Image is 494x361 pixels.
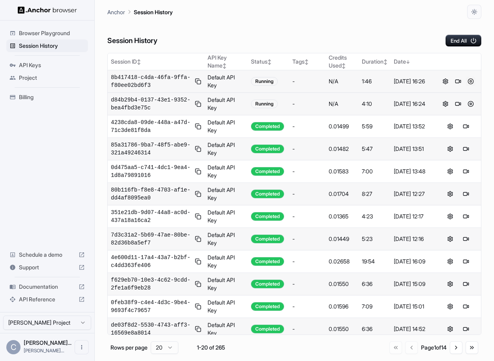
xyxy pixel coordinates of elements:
span: ↕ [305,59,309,65]
div: Completed [251,257,284,266]
div: - [292,258,322,265]
div: Status [251,58,286,66]
div: [DATE] 12:27 [394,190,432,198]
div: 0.01704 [329,190,356,198]
div: Running [251,100,278,108]
div: Completed [251,212,284,221]
img: Anchor Logo [18,6,77,14]
div: 19:54 [362,258,387,265]
div: Support [6,261,88,274]
div: 5:59 [362,122,387,130]
div: - [292,77,322,85]
span: Browser Playground [19,29,85,37]
div: Duration [362,58,387,66]
div: [DATE] 13:48 [394,167,432,175]
div: Schedule a demo [6,248,88,261]
span: Christine Astoria [24,339,71,346]
span: de03f8d2-5530-4743-aff3-16569e8a8014 [111,321,192,337]
p: Rows per page [110,344,148,352]
span: 351e21db-9d07-44a8-ac0d-437a18a16ca2 [111,209,192,224]
div: - [292,235,322,243]
span: 8b417418-c4da-46fa-9ffa-f80ee02bd6f3 [111,73,192,89]
span: API Reference [19,295,75,303]
div: 6:36 [362,280,387,288]
div: [DATE] 16:26 [394,77,432,85]
td: Default API Key [204,228,248,250]
span: d84b29b4-0137-43e1-9352-bea4fbd3e75c [111,96,192,112]
div: 1:46 [362,77,387,85]
div: Completed [251,302,284,311]
div: 0.01550 [329,325,356,333]
span: Documentation [19,283,75,291]
span: Session History [19,42,85,50]
div: - [292,280,322,288]
span: 85a31786-9ba7-48f5-abe9-321a49246314 [111,141,192,157]
div: C [6,340,21,354]
div: [DATE] 16:09 [394,258,432,265]
div: [DATE] 16:24 [394,100,432,108]
div: Credits Used [329,54,356,70]
td: Default API Key [204,295,248,318]
div: Completed [251,280,284,288]
div: 0.01449 [329,235,356,243]
p: Anchor [107,8,125,16]
div: Documentation [6,280,88,293]
span: 0feb38f9-c4e4-4d3c-9be4-9693f4c79657 [111,299,192,314]
div: Session ID [111,58,201,66]
td: Default API Key [204,205,248,228]
div: Completed [251,122,284,131]
div: 0.02658 [329,258,356,265]
span: ↕ [223,63,226,69]
td: Default API Key [204,318,248,340]
span: API Keys [19,61,85,69]
div: 0.01499 [329,122,356,130]
div: 4:23 [362,212,387,220]
div: 0.01550 [329,280,356,288]
div: [DATE] 15:01 [394,303,432,310]
span: christine@ecotrove.com [24,348,64,353]
div: - [292,122,322,130]
button: End All [445,35,481,47]
span: Billing [19,93,85,101]
div: 0.01596 [329,303,356,310]
div: - [292,190,322,198]
div: 0.01482 [329,145,356,153]
div: N/A [329,77,356,85]
td: Default API Key [204,138,248,160]
div: 7:09 [362,303,387,310]
div: [DATE] 13:52 [394,122,432,130]
div: Page 1 of 14 [421,344,447,352]
div: 8:27 [362,190,387,198]
div: 6:36 [362,325,387,333]
div: [DATE] 13:51 [394,145,432,153]
div: - [292,100,322,108]
div: N/A [329,100,356,108]
div: Tags [292,58,322,66]
div: Session History [6,39,88,52]
span: ↕ [384,59,387,65]
div: [DATE] 12:16 [394,235,432,243]
button: Open menu [75,340,89,354]
div: Billing [6,91,88,103]
span: Project [19,74,85,82]
td: Default API Key [204,160,248,183]
div: [DATE] 15:09 [394,280,432,288]
td: Default API Key [204,250,248,273]
div: 4:10 [362,100,387,108]
td: Default API Key [204,183,248,205]
div: - [292,303,322,310]
div: Completed [251,235,284,243]
div: - [292,212,322,220]
div: - [292,145,322,153]
div: 7:00 [362,167,387,175]
div: Completed [251,167,284,176]
span: ↕ [137,59,141,65]
span: 80b116fb-f8e8-4703-af1e-dd4af8095ea0 [111,186,192,202]
div: Browser Playground [6,27,88,39]
div: - [292,167,322,175]
td: Default API Key [204,115,248,138]
span: Support [19,263,75,271]
div: - [292,325,322,333]
div: API Key Name [208,54,245,70]
div: Completed [251,325,284,333]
